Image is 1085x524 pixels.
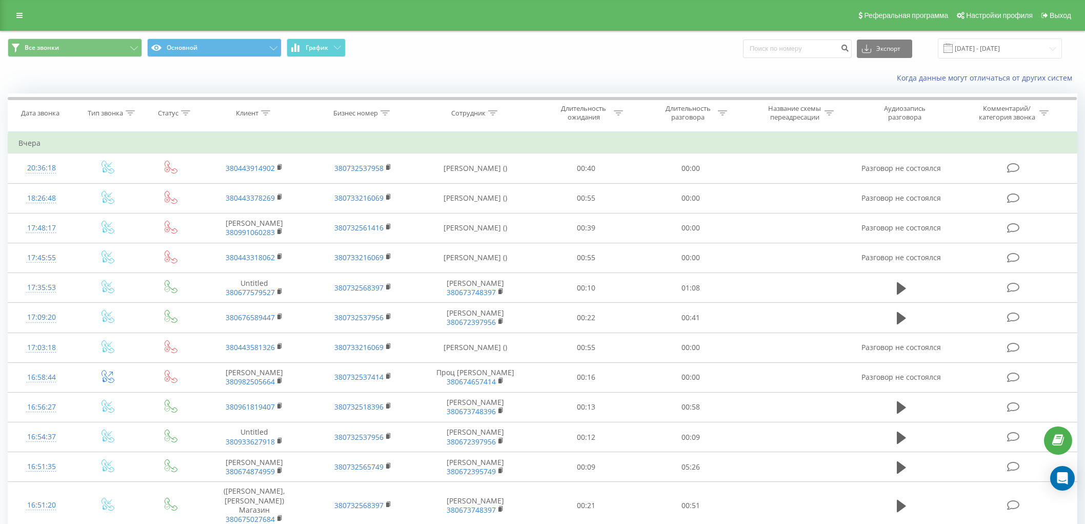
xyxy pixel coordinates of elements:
[334,193,384,203] a: 380733216069
[417,392,534,422] td: [PERSON_NAME]
[25,44,59,52] span: Все звонки
[226,163,275,173] a: 380443914902
[334,342,384,352] a: 380733216069
[977,104,1037,122] div: Комментарий/категория звонка
[447,467,496,476] a: 380672395749
[638,183,743,213] td: 00:00
[18,188,65,208] div: 18:26:48
[767,104,822,122] div: Название схемы переадресации
[226,193,275,203] a: 380443378269
[534,392,638,422] td: 00:13
[226,467,275,476] a: 380674874959
[534,362,638,392] td: 00:16
[417,333,534,362] td: [PERSON_NAME] ()
[638,362,743,392] td: 00:00
[417,273,534,303] td: [PERSON_NAME]
[334,432,384,442] a: 380732537956
[534,243,638,273] td: 00:55
[861,253,941,262] span: Разговор не состоялся
[417,422,534,452] td: [PERSON_NAME]
[447,377,496,386] a: 380674657414
[334,402,384,412] a: 380732518396
[18,495,65,515] div: 16:51:20
[897,73,1077,83] a: Когда данные могут отличаться от других систем
[226,377,275,386] a: 380982505664
[1050,11,1071,20] span: Выход
[334,223,384,232] a: 380732561416
[334,462,384,472] a: 380732565749
[18,427,65,447] div: 16:54:37
[200,213,309,243] td: [PERSON_NAME]
[334,372,384,382] a: 380732537414
[638,213,743,243] td: 00:00
[334,163,384,173] a: 380732537958
[88,109,123,118] div: Тип звонка
[534,213,638,243] td: 00:39
[638,273,743,303] td: 01:08
[18,218,65,238] div: 17:48:17
[872,104,938,122] div: Аудиозапись разговора
[1050,466,1075,491] div: Open Intercom Messenger
[417,183,534,213] td: [PERSON_NAME] ()
[534,303,638,333] td: 00:22
[226,514,275,524] a: 380675027684
[18,397,65,417] div: 16:56:27
[18,248,65,268] div: 17:45:55
[417,362,534,392] td: Проц [PERSON_NAME]
[861,372,941,382] span: Разговор не состоялся
[18,338,65,358] div: 17:03:18
[638,422,743,452] td: 00:09
[334,313,384,322] a: 380732537956
[417,303,534,333] td: [PERSON_NAME]
[200,362,309,392] td: [PERSON_NAME]
[334,500,384,510] a: 380732568397
[861,193,941,203] span: Разговор не состоялся
[334,283,384,293] a: 380732568397
[226,253,275,262] a: 380443318062
[226,342,275,352] a: 380443581326
[8,38,142,57] button: Все звонки
[534,333,638,362] td: 00:55
[447,406,496,416] a: 380673748396
[21,109,59,118] div: Дата звонка
[18,307,65,327] div: 17:09:20
[861,342,941,352] span: Разговор не состоялся
[417,213,534,243] td: [PERSON_NAME] ()
[447,317,496,327] a: 380672397956
[534,273,638,303] td: 00:10
[8,133,1077,153] td: Вчера
[638,303,743,333] td: 00:41
[236,109,258,118] div: Клиент
[556,104,611,122] div: Длительность ожидания
[534,422,638,452] td: 00:12
[226,287,275,297] a: 380677579527
[226,437,275,447] a: 380933627918
[417,452,534,482] td: [PERSON_NAME]
[857,40,912,58] button: Экспорт
[966,11,1033,20] span: Настройки профиля
[447,505,496,515] a: 380673748397
[226,313,275,322] a: 380676589447
[333,109,378,118] div: Бизнес номер
[200,273,309,303] td: Untitled
[18,158,65,178] div: 20:36:18
[147,38,282,57] button: Основной
[638,153,743,183] td: 00:00
[447,287,496,297] a: 380673748397
[864,11,948,20] span: Реферальная программа
[660,104,715,122] div: Длительность разговора
[534,153,638,183] td: 00:40
[861,163,941,173] span: Разговор не состоялся
[334,253,384,262] a: 380733216069
[638,392,743,422] td: 00:58
[451,109,486,118] div: Сотрудник
[861,223,941,232] span: Разговор не состоялся
[417,153,534,183] td: [PERSON_NAME] ()
[158,109,178,118] div: Статус
[18,367,65,387] div: 16:58:44
[743,40,852,58] input: Поиск по номеру
[638,243,743,273] td: 00:00
[18,278,65,298] div: 17:35:53
[226,227,275,237] a: 380991060283
[287,38,346,57] button: График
